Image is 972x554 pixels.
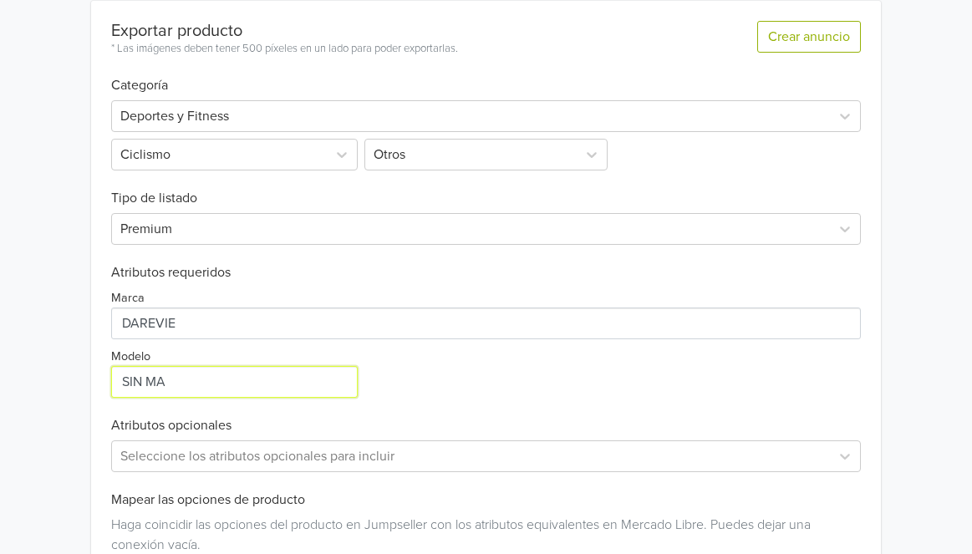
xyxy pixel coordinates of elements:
h6: Categoría [111,58,860,94]
h6: Atributos opcionales [111,418,860,434]
label: Marca [111,289,145,307]
h6: Tipo de listado [111,170,860,206]
div: * Las imágenes deben tener 500 píxeles en un lado para poder exportarlas. [111,41,458,58]
h6: Mapear las opciones de producto [111,492,860,508]
button: Crear anuncio [757,21,861,53]
div: Exportar producto [111,21,458,41]
h6: Atributos requeridos [111,265,860,281]
label: Modelo [111,348,150,366]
